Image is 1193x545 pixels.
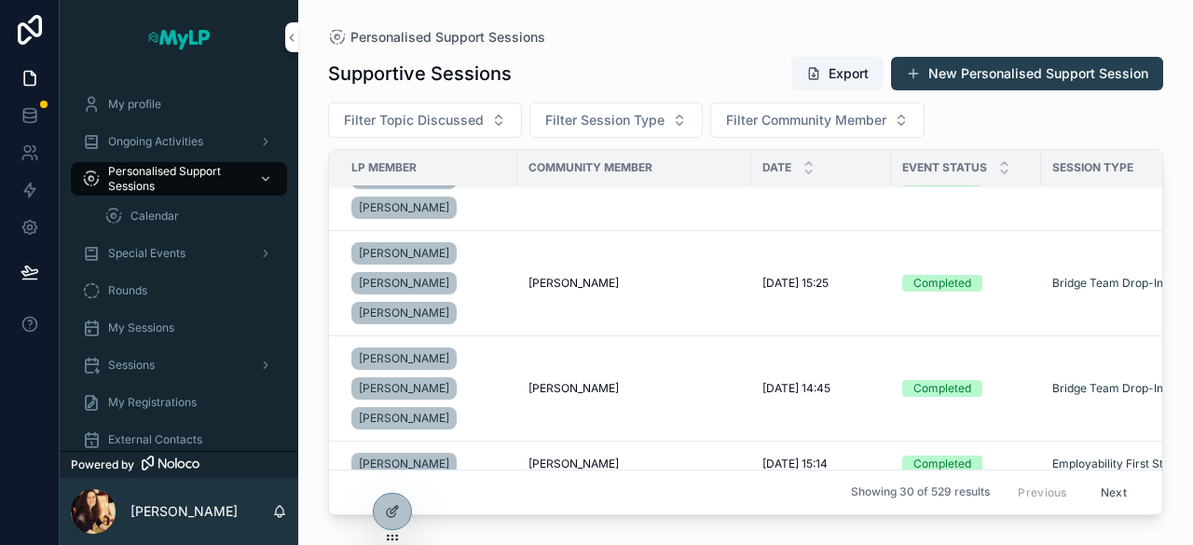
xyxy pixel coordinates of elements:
img: App logo [146,22,212,52]
a: [DATE] 14:45 [762,381,880,396]
a: [PERSON_NAME] [528,276,740,291]
span: Rounds [108,283,147,298]
button: Next [1088,478,1140,507]
a: Sessions [71,348,287,382]
div: scrollable content [60,75,298,451]
p: [PERSON_NAME] [130,502,238,521]
span: Calendar [130,209,179,224]
span: LP member [351,160,417,175]
a: [DATE] 15:25 [762,276,880,291]
a: Completed [902,456,1030,472]
h1: Supportive Sessions [328,61,512,87]
a: My profile [71,88,287,121]
span: Sessions [108,358,155,373]
span: [PERSON_NAME] [359,306,449,320]
a: Personalised Support Sessions [71,162,287,196]
span: [PERSON_NAME] [359,411,449,426]
a: Rounds [71,274,287,307]
div: Completed [913,380,971,397]
span: [DATE] 14:45 [762,381,830,396]
span: [DATE] 15:25 [762,276,829,291]
a: [PERSON_NAME] [351,407,457,429]
span: [PERSON_NAME] [528,276,619,291]
span: [PERSON_NAME] [359,456,449,471]
span: My profile [108,97,161,112]
button: Select Button [710,102,925,138]
span: Personalised Support Sessions [350,28,545,47]
a: [DATE] 15:14 [762,456,880,471]
span: Personalised Support Sessions [108,164,244,194]
a: Special Events [71,237,287,270]
a: [PERSON_NAME] [351,242,457,265]
span: [PERSON_NAME] [359,351,449,366]
a: Completed [902,380,1030,397]
a: My Sessions [71,311,287,345]
a: Completed [902,275,1030,292]
span: [PERSON_NAME] [528,381,619,396]
span: [PERSON_NAME] [359,246,449,261]
span: Filter Community Member [726,111,886,129]
a: Ongoing Activities [71,125,287,158]
span: Event status [902,160,987,175]
span: Filter Session Type [545,111,665,129]
a: [PERSON_NAME] [528,456,740,471]
span: [PERSON_NAME] [359,276,449,291]
span: [DATE] 15:14 [762,456,828,471]
button: Export [791,57,884,90]
a: [PERSON_NAME] [351,272,457,294]
a: My Registrations [71,386,287,419]
a: [PERSON_NAME] [351,347,457,370]
span: Powered by [71,457,134,472]
a: [PERSON_NAME] [351,449,506,479]
button: Select Button [328,102,522,138]
span: [PERSON_NAME] [359,200,449,215]
span: Community Member [528,160,652,175]
span: [PERSON_NAME] [359,381,449,396]
span: Showing 30 of 529 results [851,485,990,500]
span: Ongoing Activities [108,134,203,149]
a: [PERSON_NAME] [351,197,457,219]
button: Select Button [529,102,703,138]
span: Date [762,160,791,175]
a: Calendar [93,199,287,233]
span: [PERSON_NAME] [528,456,619,471]
a: [PERSON_NAME] [528,381,740,396]
a: [PERSON_NAME][PERSON_NAME][PERSON_NAME] [351,344,506,433]
span: External Contacts [108,432,202,447]
div: Completed [913,275,971,292]
span: Special Events [108,246,185,261]
a: [PERSON_NAME] [351,377,457,400]
a: [PERSON_NAME] [351,453,457,475]
span: My Registrations [108,395,197,410]
span: Session Type [1052,160,1133,175]
a: External Contacts [71,423,287,456]
a: [PERSON_NAME][PERSON_NAME][PERSON_NAME] [351,238,506,328]
button: New Personalised Support Session [891,57,1163,90]
a: Personalised Support Sessions [328,28,545,47]
a: [PERSON_NAME] [351,302,457,324]
div: Completed [913,456,971,472]
a: Powered by [60,451,298,478]
span: Filter Topic Discussed [344,111,484,129]
span: My Sessions [108,320,174,335]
